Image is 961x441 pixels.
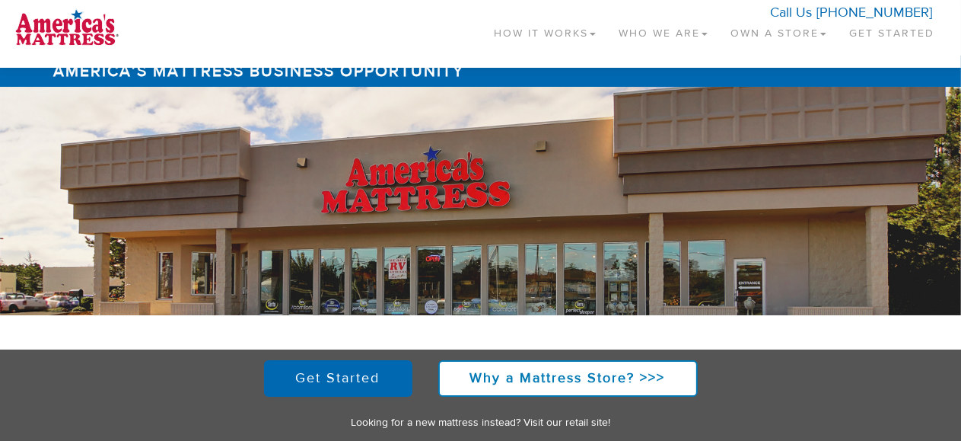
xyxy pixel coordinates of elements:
a: Looking for a new mattress instead? Visit our retail site! [351,416,610,430]
a: Own a Store [719,8,838,53]
a: Get Started [264,360,412,397]
a: [PHONE_NUMBER] [816,4,932,21]
span: Call Us [770,4,812,21]
strong: Why a Mattress Store? >>> [470,369,666,387]
img: logo [15,8,119,46]
a: How It Works [482,8,607,53]
a: Get Started [838,8,946,53]
h1: America’s Mattress Business Opportunity [47,56,915,87]
a: Who We Are [607,8,719,53]
a: Why a Mattress Store? >>> [438,360,698,397]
